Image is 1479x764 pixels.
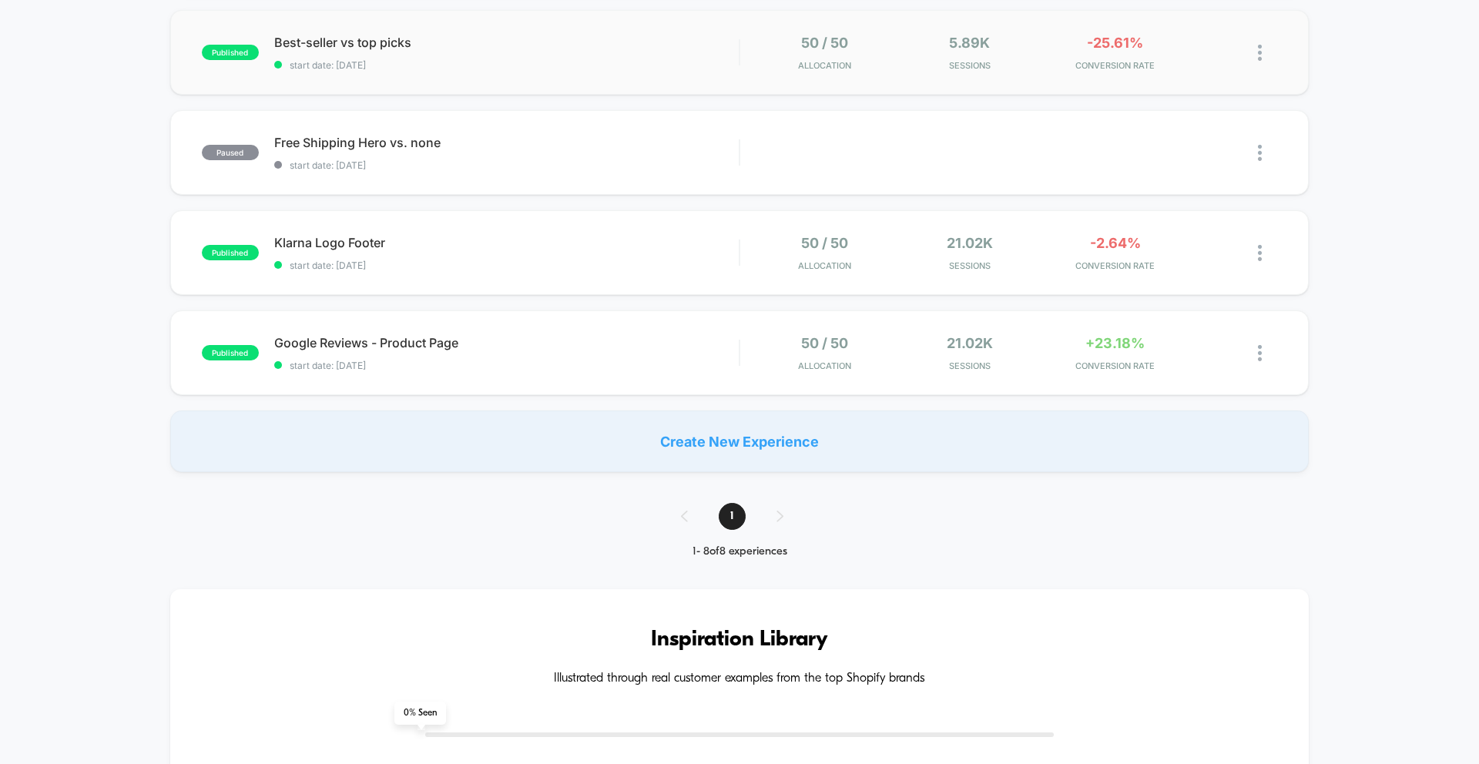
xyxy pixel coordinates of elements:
span: Best-seller vs top picks [274,35,739,50]
span: 50 / 50 [801,235,848,251]
span: Sessions [901,260,1039,271]
span: published [202,345,259,360]
span: +23.18% [1085,335,1145,351]
div: 1 - 8 of 8 experiences [666,545,814,558]
span: Free Shipping Hero vs. none [274,135,739,150]
span: Sessions [901,60,1039,71]
span: published [202,245,259,260]
span: Sessions [901,360,1039,371]
img: close [1258,145,1262,161]
img: close [1258,245,1262,261]
span: 5.89k [949,35,990,51]
span: 21.02k [947,235,993,251]
img: close [1258,45,1262,61]
span: Google Reviews - Product Page [274,335,739,350]
span: -2.64% [1090,235,1141,251]
span: Klarna Logo Footer [274,235,739,250]
span: start date: [DATE] [274,360,739,371]
span: 0 % Seen [394,702,446,725]
span: Allocation [798,360,851,371]
span: published [202,45,259,60]
span: start date: [DATE] [274,159,739,171]
span: start date: [DATE] [274,260,739,271]
img: close [1258,345,1262,361]
span: Allocation [798,260,851,271]
div: Create New Experience [170,410,1309,472]
span: 1 [719,503,746,530]
span: 21.02k [947,335,993,351]
span: 50 / 50 [801,35,848,51]
span: CONVERSION RATE [1046,260,1184,271]
h4: Illustrated through real customer examples from the top Shopify brands [216,672,1263,686]
h3: Inspiration Library [216,628,1263,652]
span: 50 / 50 [801,335,848,351]
span: Allocation [798,60,851,71]
span: CONVERSION RATE [1046,60,1184,71]
span: -25.61% [1087,35,1143,51]
span: paused [202,145,259,160]
span: CONVERSION RATE [1046,360,1184,371]
span: start date: [DATE] [274,59,739,71]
